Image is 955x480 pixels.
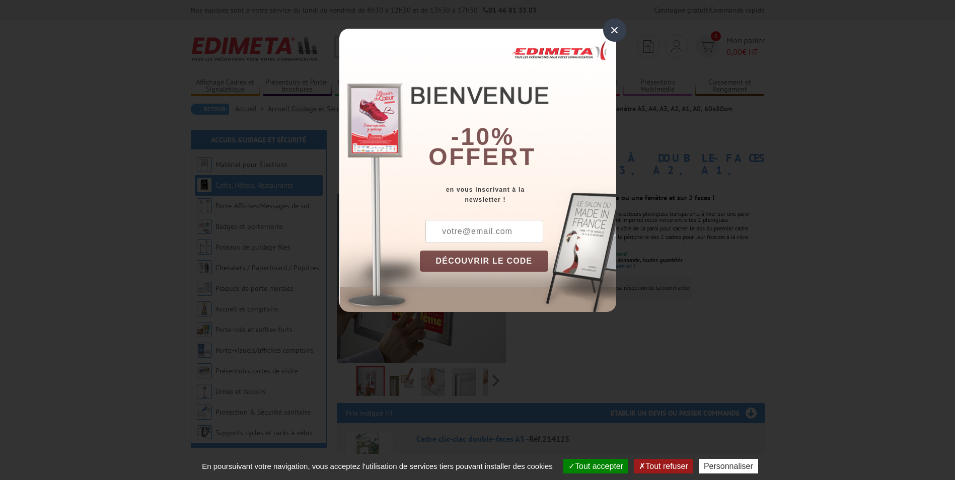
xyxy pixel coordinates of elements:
[420,251,549,272] button: DÉCOUVRIR LE CODE
[634,459,693,473] button: Tout refuser
[603,19,626,42] div: ×
[563,459,628,473] button: Tout accepter
[699,459,758,473] button: Personnaliser (fenêtre modale)
[197,462,558,470] span: En poursuivant votre navigation, vous acceptez l'utilisation de services tiers pouvant installer ...
[420,185,616,205] div: en vous inscrivant à la newsletter !
[428,143,536,170] font: offert
[425,220,543,243] input: votre@email.com
[451,123,515,150] b: -10%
